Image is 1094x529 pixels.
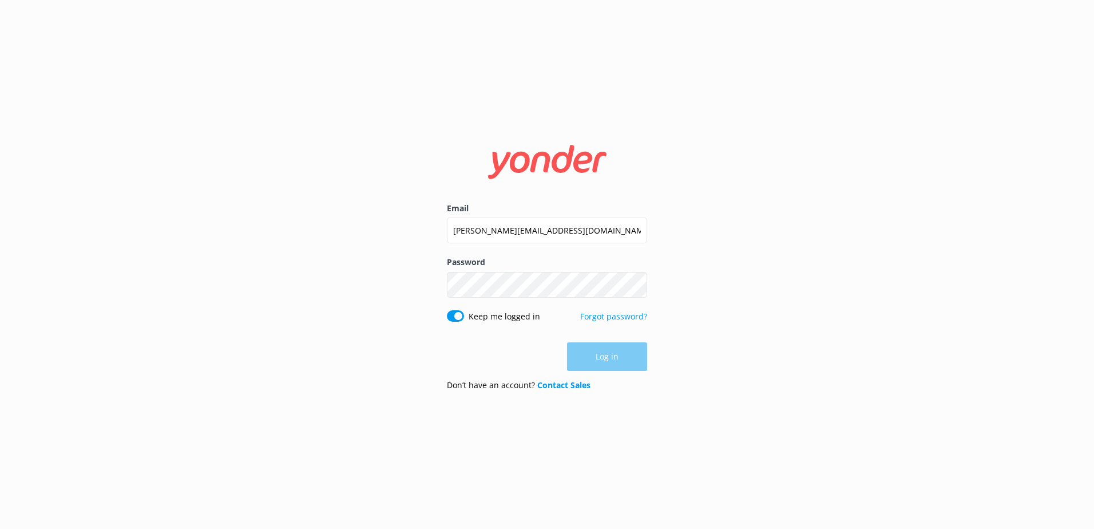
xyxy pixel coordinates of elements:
[447,256,647,269] label: Password
[469,310,540,323] label: Keep me logged in
[447,202,647,215] label: Email
[447,379,590,392] p: Don’t have an account?
[447,218,647,243] input: user@emailaddress.com
[580,311,647,322] a: Forgot password?
[537,380,590,390] a: Contact Sales
[624,273,647,296] button: Show password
